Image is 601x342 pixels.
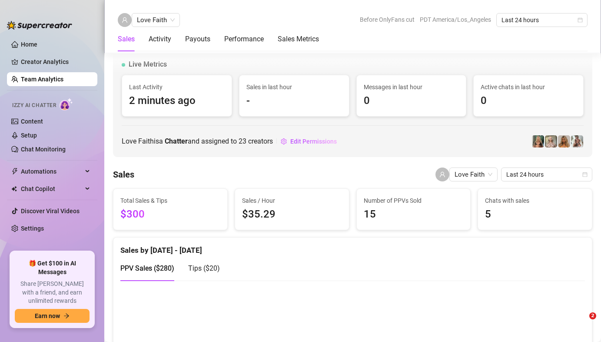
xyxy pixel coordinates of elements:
span: 5 [485,206,585,223]
span: arrow-right [63,313,70,319]
span: Chats with sales [485,196,585,205]
div: Sales Metrics [278,34,319,44]
span: Messages in last hour [364,82,459,92]
span: PDT America/Los_Angeles [420,13,491,26]
img: Ellie (VIP) [545,135,557,148]
span: PPV Sales ( $280 ) [120,264,174,272]
span: 2 [589,312,596,319]
span: 🎁 Get $100 in AI Messages [15,259,90,276]
span: Last 24 hours [506,168,587,181]
div: Activity [149,34,171,44]
a: Chat Monitoring [21,146,66,153]
a: Team Analytics [21,76,63,83]
span: 0 [364,93,459,109]
span: Share [PERSON_NAME] with a friend, and earn unlimited rewards [15,280,90,305]
span: Sales in last hour [246,82,342,92]
img: AI Chatter [60,98,73,111]
span: Number of PPVs Sold [364,196,464,205]
img: Ellie (Free) [532,135,544,148]
span: $35.29 [242,206,342,223]
button: Edit Permissions [280,134,337,148]
span: setting [281,138,287,144]
a: Creator Analytics [21,55,90,69]
h4: Sales [113,168,134,181]
span: calendar [582,172,588,177]
div: Payouts [185,34,210,44]
a: Content [21,118,43,125]
img: Jaz (Free) [571,135,583,148]
span: user [439,171,445,178]
span: 15 [364,206,464,223]
iframe: Intercom live chat [571,312,592,333]
span: Sales / Hour [242,196,342,205]
span: Chat Copilot [21,182,83,196]
span: Before OnlyFans cut [360,13,415,26]
a: Home [21,41,37,48]
a: Discover Viral Videos [21,208,80,215]
span: thunderbolt [11,168,18,175]
span: 0 [481,93,576,109]
div: Performance [224,34,264,44]
a: Settings [21,225,44,232]
img: Jaz (VIP) [558,135,570,148]
span: Love Faith [455,168,492,181]
span: Last 24 hours [501,13,582,27]
span: Live Metrics [129,59,167,70]
span: Tips ( $20 ) [188,264,220,272]
span: Active chats in last hour [481,82,576,92]
span: 2 minutes ago [129,93,225,109]
span: Edit Permissions [290,138,337,145]
span: Izzy AI Chatter [12,101,56,110]
span: Total Sales & Tips [120,196,220,205]
img: logo-BBDzfeDw.svg [7,21,72,30]
span: Love Faith [137,13,175,27]
span: $300 [120,206,220,223]
span: Earn now [35,312,60,319]
span: Last Activity [129,82,225,92]
span: - [246,93,342,109]
div: Sales [118,34,135,44]
img: Chat Copilot [11,186,17,192]
span: 23 [239,137,246,145]
span: user [122,17,128,23]
b: Chatter [165,137,188,145]
span: calendar [578,17,583,23]
div: Sales by [DATE] - [DATE] [120,238,585,256]
span: Automations [21,164,83,178]
button: Earn nowarrow-right [15,309,90,323]
a: Setup [21,132,37,139]
span: Love Faith is a and assigned to creators [122,136,273,147]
